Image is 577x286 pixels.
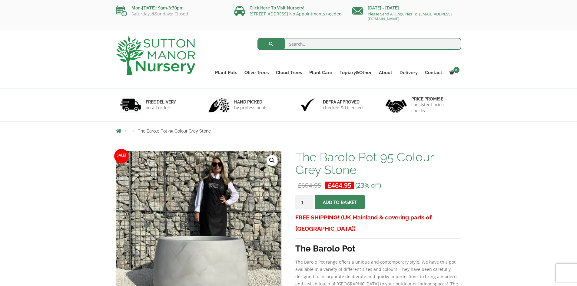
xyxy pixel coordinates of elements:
a: Cloud Trees [272,68,306,77]
a: Plant Care [306,68,336,77]
input: Search... [257,38,461,50]
span: Sale! [114,149,129,163]
p: by professionals [234,105,267,111]
a: 0 [446,68,461,77]
span: £ [298,181,301,189]
span: 0 [453,67,459,73]
bdi: 604.95 [298,181,321,189]
a: Delivery [396,68,421,77]
strong: The Barolo Pot [295,244,356,254]
p: [DATE] - [DATE] [352,4,461,12]
a: View full-screen image gallery [267,155,277,166]
a: [STREET_ADDRESS] No Appointments needed [250,11,342,17]
a: Please Send All Enquiries To: [EMAIL_ADDRESS][DOMAIN_NAME] [368,11,452,21]
nav: Breadcrumbs [116,128,461,133]
bdi: 464.95 [328,181,351,189]
a: Contact [421,68,446,77]
img: 4.jpg [386,96,407,114]
button: Add to basket [315,195,365,209]
span: (23% off) [355,181,381,189]
a: Plant Pots [211,68,241,77]
h1: The Barolo Pot 95 Colour Grey Stone [295,151,461,176]
p: Saturdays&Sundays: Closed [116,12,225,16]
img: 2.jpg [208,97,230,113]
p: checked & Licensed [323,105,363,111]
span: The Barolo Pot 95 Colour Grey Stone [138,129,211,133]
h6: Defra approved [323,99,363,105]
h6: Price promise [411,96,457,102]
a: Olive Trees [241,68,272,77]
img: 1.jpg [120,97,141,113]
a: Click Here To Visit Nursery! [250,5,304,11]
h6: FREE DELIVERY [146,99,176,105]
span: £ [328,181,331,189]
h6: hand picked [234,99,267,105]
a: About [375,68,396,77]
input: Product quantity [295,195,313,209]
p: Mon-[DATE]: 9am-3:30pm [116,4,225,12]
p: on all orders [146,105,176,111]
img: logo [116,36,195,75]
h3: FREE SHIPPING! (UK Mainland & covering parts of [GEOGRAPHIC_DATA]) [295,212,461,234]
p: consistent price checks [411,102,457,114]
img: 3.jpg [297,97,318,113]
a: Topiary&Other [336,68,375,77]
